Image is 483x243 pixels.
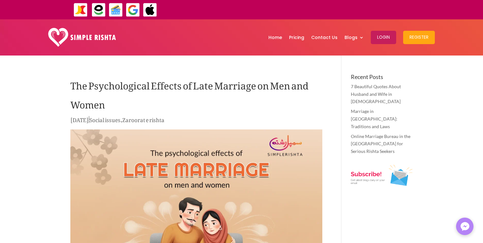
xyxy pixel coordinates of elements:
a: Register [403,21,435,54]
img: EasyPaisa-icon [92,3,106,17]
span: [DATE] [70,112,89,125]
h4: Recent Posts [351,74,413,83]
img: JazzCash-icon [74,3,88,17]
button: Register [403,31,435,44]
a: Blogs [345,21,364,54]
a: Login [371,21,396,54]
button: Login [371,31,396,44]
a: Zaroorat e rishta [122,112,164,125]
a: Pricing [289,21,304,54]
a: Marriage in [GEOGRAPHIC_DATA]: Traditions and Laws [351,108,397,129]
img: Credit Cards [109,3,123,17]
a: 7 Beautiful Quotes About Husband and Wife in [DEMOGRAPHIC_DATA] [351,84,401,104]
img: GooglePay-icon [126,3,140,17]
a: Online Marriage Bureau in the [GEOGRAPHIC_DATA] for Serious Rishta Seekers [351,134,410,154]
a: Home [268,21,282,54]
p: | , [70,115,322,128]
h1: The Psychological Effects of Late Marriage on Men and Women [70,74,322,115]
img: Messenger [459,220,471,233]
a: Social issues [89,112,120,125]
a: Contact Us [311,21,338,54]
img: ApplePay-icon [143,3,157,17]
